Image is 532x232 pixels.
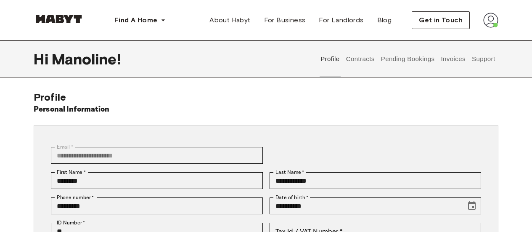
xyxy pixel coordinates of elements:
label: Date of birth [275,194,308,201]
button: Choose date, selected date is Jan 2, 2004 [463,197,480,214]
span: Profile [34,91,66,103]
button: Pending Bookings [380,40,436,77]
div: You can't change your email address at the moment. Please reach out to customer support in case y... [51,147,263,164]
span: Manoline ! [52,50,121,68]
span: Hi [34,50,52,68]
a: About Habyt [203,12,257,29]
button: Invoices [440,40,466,77]
span: Blog [377,15,392,25]
a: For Landlords [312,12,370,29]
button: Find A Home [108,12,172,29]
label: First Name [57,168,86,176]
h6: Personal Information [34,104,110,115]
label: Last Name [275,168,304,176]
button: Profile [320,40,341,77]
button: Support [471,40,496,77]
button: Get in Touch [412,11,470,29]
span: Get in Touch [419,15,463,25]
button: Contracts [345,40,376,77]
label: Phone number [57,194,94,201]
span: About Habyt [209,15,250,25]
label: ID Number [57,219,85,227]
span: Find A Home [114,15,157,25]
div: user profile tabs [318,40,498,77]
span: For Business [264,15,306,25]
a: Blog [371,12,399,29]
a: For Business [257,12,312,29]
span: For Landlords [319,15,363,25]
img: avatar [483,13,498,28]
img: Habyt [34,15,84,23]
label: Email [57,143,73,151]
